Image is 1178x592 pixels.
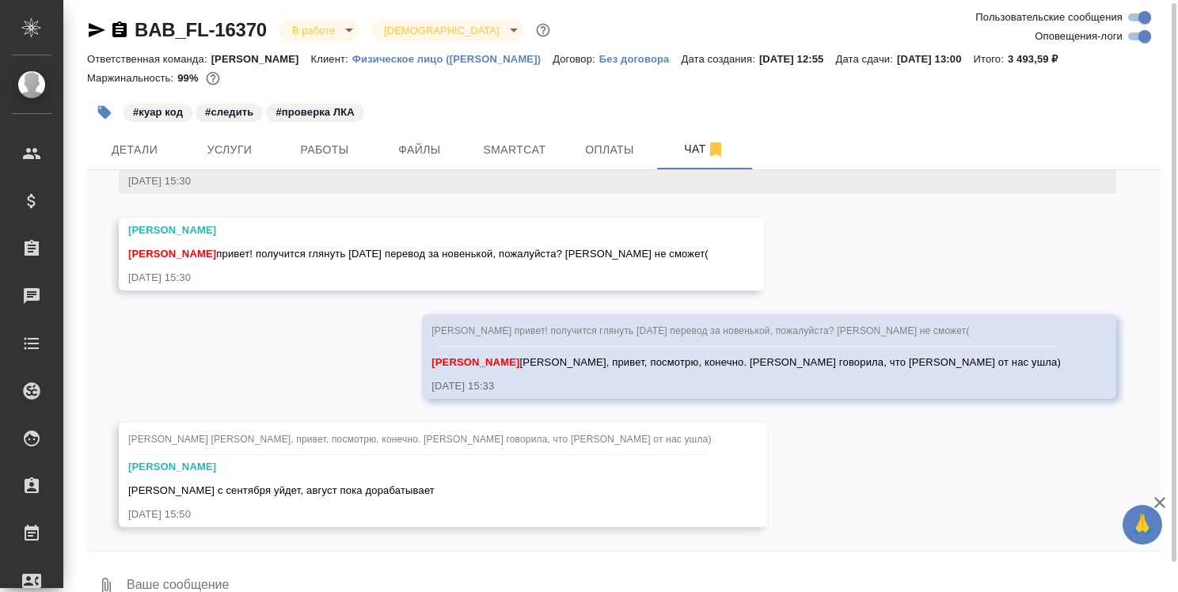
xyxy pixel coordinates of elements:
[87,95,122,130] button: Добавить тэг
[203,68,223,89] button: 32.72 RUB;
[275,104,354,120] p: #проверка ЛКА
[975,9,1123,25] span: Пользовательские сообщения
[128,248,709,260] span: привет! получится глянуть [DATE] перевод за новенькой, пожалуйста? [PERSON_NAME] не сможет(
[287,24,340,37] button: В работе
[192,140,268,160] span: Услуги
[572,140,648,160] span: Оплаты
[1035,28,1123,44] span: Оповещения-логи
[1123,505,1162,545] button: 🙏
[177,72,202,84] p: 99%
[477,140,553,160] span: Smartcat
[431,356,1061,368] span: [PERSON_NAME], привет, посмотрю, конечно. [PERSON_NAME] говорила, что [PERSON_NAME] от нас ушла)
[382,140,458,160] span: Файлы
[87,72,177,84] p: Маржинальность:
[128,484,435,496] span: [PERSON_NAME] с сентября уйдет, август пока дорабатывает
[431,378,1061,394] div: [DATE] 15:33
[706,140,725,159] svg: Отписаться
[352,51,553,65] a: Физическое лицо ([PERSON_NAME])
[97,140,173,160] span: Детали
[87,53,211,65] p: Ответственная команда:
[128,270,709,286] div: [DATE] 15:30
[553,53,599,65] p: Договор:
[599,53,682,65] p: Без договора
[974,53,1008,65] p: Итого:
[110,21,129,40] button: Скопировать ссылку
[205,104,253,120] p: #следить
[1129,508,1156,541] span: 🙏
[133,104,183,120] p: #куар код
[87,21,106,40] button: Скопировать ссылку для ЯМессенджера
[1008,53,1070,65] p: 3 493,59 ₽
[194,104,264,118] span: следить
[128,222,709,238] div: [PERSON_NAME]
[128,507,712,522] div: [DATE] 15:50
[128,459,712,475] div: [PERSON_NAME]
[897,53,974,65] p: [DATE] 13:00
[287,140,363,160] span: Работы
[431,356,519,368] span: [PERSON_NAME]
[599,51,682,65] a: Без договора
[681,53,758,65] p: Дата создания:
[128,248,216,260] span: [PERSON_NAME]
[211,53,311,65] p: [PERSON_NAME]
[836,53,897,65] p: Дата сдачи:
[352,53,553,65] p: Физическое лицо ([PERSON_NAME])
[759,53,836,65] p: [DATE] 12:55
[128,173,1061,189] div: [DATE] 15:30
[122,104,194,118] span: куар код
[264,104,365,118] span: проверка ЛКА
[311,53,352,65] p: Клиент:
[128,434,712,445] span: [PERSON_NAME] [PERSON_NAME], привет, посмотрю, конечно. [PERSON_NAME] говорила, что [PERSON_NAME]...
[135,19,267,40] a: BAB_FL-16370
[279,20,359,41] div: В работе
[379,24,503,37] button: [DEMOGRAPHIC_DATA]
[371,20,522,41] div: В работе
[533,20,553,40] button: Доп статусы указывают на важность/срочность заказа
[431,325,969,336] span: [PERSON_NAME] привет! получится глянуть [DATE] перевод за новенькой, пожалуйста? [PERSON_NAME] не...
[667,139,743,159] span: Чат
